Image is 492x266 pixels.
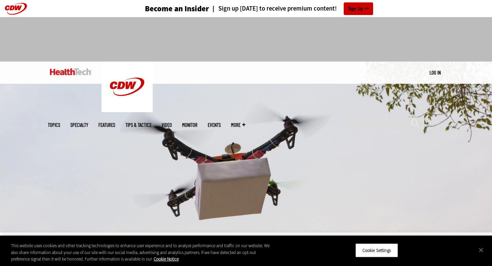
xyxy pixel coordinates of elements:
a: Features [98,122,115,128]
button: Cookie Settings [355,243,398,257]
span: Specialty [70,122,88,128]
div: This website uses cookies and other tracking technologies to enhance user experience and to analy... [11,242,271,263]
span: Topics [48,122,60,128]
img: Home [101,62,153,112]
h3: Become an Insider [145,5,209,13]
a: Events [208,122,221,128]
a: Log in [429,69,441,76]
a: Sign up [DATE] to receive premium content! [209,5,337,12]
img: Home [50,68,91,75]
a: Sign Up [344,2,373,15]
a: Video [162,122,172,128]
a: MonITor [182,122,197,128]
div: User menu [429,69,441,76]
a: Become an Insider [119,5,209,13]
span: More [231,122,245,128]
button: Close [474,242,489,257]
a: More information about your privacy [154,256,179,262]
iframe: advertisement [122,24,370,55]
a: Tips & Tactics [125,122,151,128]
a: CDW [101,107,153,114]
